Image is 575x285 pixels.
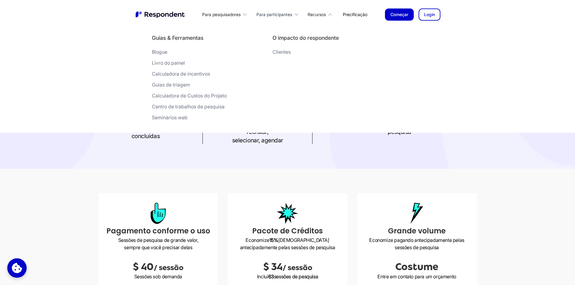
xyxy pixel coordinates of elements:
div: Para participantes [256,12,292,18]
div: Para pesquisadores [202,12,241,18]
p: Economize [DEMOGRAPHIC_DATA] antecipadamente pelas sessões de pesquisa [232,236,343,251]
div: Livro do painel [152,60,185,66]
a: Começar [385,8,414,21]
a: Guias de triagem [152,82,227,90]
div: Clientes [272,49,291,55]
a: Livro do painel [152,60,227,68]
span: / sessão [154,263,183,272]
div: Recursos [308,12,326,18]
p: Sessões de pesquisa de grande valor, sempre que você precisar delas [103,236,213,251]
a: Blogue [152,49,227,57]
h3: Pacote de Créditos [232,226,343,236]
span: Costume [395,261,438,272]
div: Seminários web [152,114,188,120]
div: Centro de trabalhos de pesquisa [152,103,225,110]
p: Economize pagando antecipadamente pelas sessões de pesquisa [362,236,472,251]
p: Sessões sob demanda [103,273,213,280]
h4: Guias & Ferramentas [152,34,203,42]
h3: Grande volume [362,226,472,236]
h3: Pagamento conforme o uso [103,226,213,236]
span: $ 34 [263,261,282,272]
span: / sessão [282,263,312,272]
span: sessões de pesquisa [274,273,318,280]
div: Guias de triagem [152,82,190,88]
div: Recursos [304,7,338,22]
a: Seminários web [152,114,227,123]
a: Clientes [272,49,339,57]
div: Calculadora de incentivos [152,71,210,77]
a: Centro de trabalhos de pesquisa [152,103,227,112]
div: Para pesquisadores [199,7,253,22]
h4: O impacto do respondente [272,34,339,42]
span: 63 [268,273,274,280]
strong: 15% [269,237,278,243]
span: $ 40 [133,261,154,272]
div: Para participantes [253,7,304,22]
a: Login [419,8,440,21]
font: Inclui [257,273,318,280]
div: Blogue [152,49,167,55]
div: Calculadora de Custos do Projeto [152,93,227,99]
a: Casa [135,11,186,19]
a: Calculadora de incentivos [152,71,227,79]
a: Calculadora de Custos do Projeto [152,93,227,101]
a: Precificação [338,7,372,22]
img: Logotext da interface do usuário sem título [135,11,186,19]
font: Entre em contato para um orçamento [377,273,456,280]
